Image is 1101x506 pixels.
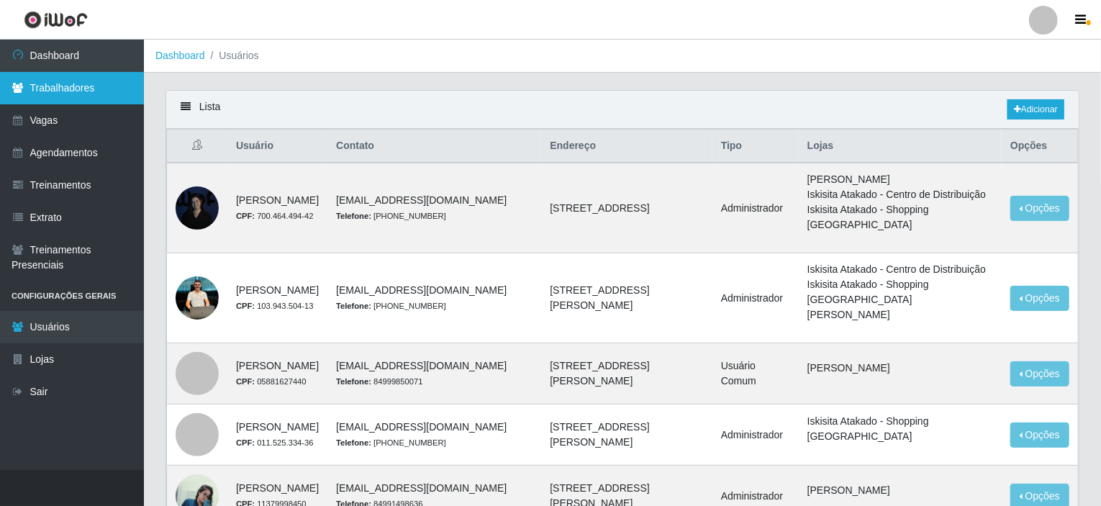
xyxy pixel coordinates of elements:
[807,307,993,322] li: [PERSON_NAME]
[336,302,371,310] strong: Telefone:
[336,302,446,310] small: [PHONE_NUMBER]
[236,377,307,386] small: 05881627440
[541,130,712,163] th: Endereço
[236,212,314,220] small: 700.464.494-42
[227,253,327,343] td: [PERSON_NAME]
[807,172,993,187] li: [PERSON_NAME]
[1010,196,1069,221] button: Opções
[327,405,541,466] td: [EMAIL_ADDRESS][DOMAIN_NAME]
[1010,286,1069,311] button: Opções
[227,405,327,466] td: [PERSON_NAME]
[541,163,712,253] td: [STREET_ADDRESS]
[227,163,327,253] td: [PERSON_NAME]
[155,50,205,61] a: Dashboard
[1007,99,1064,119] a: Adicionar
[227,343,327,405] td: [PERSON_NAME]
[144,40,1101,73] nav: breadcrumb
[336,377,371,386] strong: Telefone:
[1010,423,1069,448] button: Opções
[807,187,993,202] li: Iskisita Atakado - Centro de Distribuição
[336,212,446,220] small: [PHONE_NUMBER]
[807,202,993,232] li: Iskisita Atakado - Shopping [GEOGRAPHIC_DATA]
[712,253,799,343] td: Administrador
[1002,130,1078,163] th: Opções
[799,130,1002,163] th: Lojas
[205,48,259,63] li: Usuários
[327,130,541,163] th: Contato
[236,377,255,386] strong: CPF:
[24,11,88,29] img: CoreUI Logo
[807,483,993,498] li: [PERSON_NAME]
[807,361,993,376] li: [PERSON_NAME]
[712,163,799,253] td: Administrador
[227,130,327,163] th: Usuário
[236,302,314,310] small: 103.943.504-13
[1010,361,1069,387] button: Opções
[807,262,993,277] li: Iskisita Atakado - Centro de Distribuição
[336,212,371,220] strong: Telefone:
[807,277,993,307] li: Iskisita Atakado - Shopping [GEOGRAPHIC_DATA]
[327,253,541,343] td: [EMAIL_ADDRESS][DOMAIN_NAME]
[336,438,446,447] small: [PHONE_NUMBER]
[166,91,1079,129] div: Lista
[236,302,255,310] strong: CPF:
[712,130,799,163] th: Tipo
[541,405,712,466] td: [STREET_ADDRESS][PERSON_NAME]
[712,343,799,405] td: Usuário Comum
[327,163,541,253] td: [EMAIL_ADDRESS][DOMAIN_NAME]
[541,253,712,343] td: [STREET_ADDRESS][PERSON_NAME]
[712,405,799,466] td: Administrador
[807,414,993,444] li: Iskisita Atakado - Shopping [GEOGRAPHIC_DATA]
[236,438,255,447] strong: CPF:
[236,212,255,220] strong: CPF:
[336,377,422,386] small: 84999850071
[336,438,371,447] strong: Telefone:
[236,438,314,447] small: 011.525.334-36
[541,343,712,405] td: [STREET_ADDRESS][PERSON_NAME]
[327,343,541,405] td: [EMAIL_ADDRESS][DOMAIN_NAME]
